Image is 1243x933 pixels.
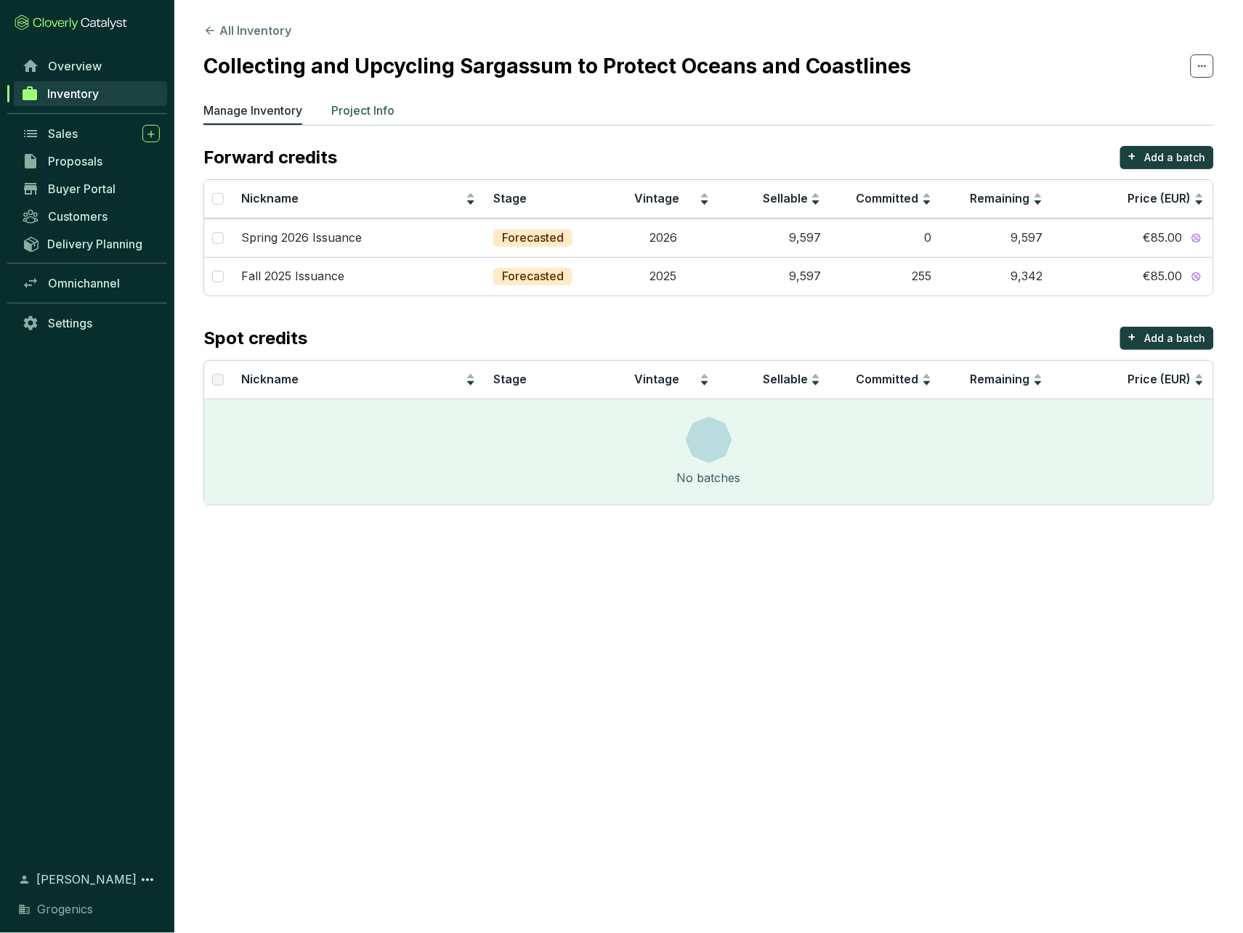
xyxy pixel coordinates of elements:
[971,191,1030,205] span: Remaining
[15,204,167,229] a: Customers
[203,22,291,39] button: All Inventory
[634,191,679,205] span: Vintage
[48,182,116,196] span: Buyer Portal
[857,191,919,205] span: Committed
[241,372,299,386] span: Nickname
[718,219,830,257] td: 9,597
[830,219,941,257] td: 0
[941,257,1052,296] td: 9,342
[36,871,137,889] span: [PERSON_NAME]
[1128,372,1191,386] span: Price (EUR)
[203,146,337,169] p: Forward credits
[15,271,167,296] a: Omnichannel
[15,176,167,201] a: Buyer Portal
[15,121,167,146] a: Sales
[48,316,92,330] span: Settings
[1128,327,1137,347] p: +
[634,372,679,386] span: Vintage
[608,257,719,296] td: 2025
[203,327,307,350] p: Spot credits
[857,372,919,386] span: Committed
[37,901,93,918] span: Grogenics
[15,311,167,335] a: Settings
[1128,191,1191,205] span: Price (EUR)
[48,209,108,224] span: Customers
[718,257,830,296] td: 9,597
[941,219,1052,257] td: 9,597
[203,51,912,81] h2: Collecting and Upcycling Sargassum to Protect Oceans and Coastlines
[15,54,167,78] a: Overview
[241,230,362,246] p: Spring 2026 Issuance
[15,149,167,174] a: Proposals
[14,81,167,106] a: Inventory
[493,191,527,205] span: Stage
[1143,230,1183,246] span: €85.00
[1145,331,1206,346] p: Add a batch
[48,276,120,290] span: Omnichannel
[763,372,808,386] span: Sellable
[1145,150,1206,165] p: Add a batch
[493,372,527,386] span: Stage
[47,86,99,101] span: Inventory
[15,232,167,256] a: Delivery Planning
[1143,269,1183,285] span: €85.00
[241,269,344,285] p: Fall 2025 Issuance
[502,230,564,246] p: Forecasted
[1128,146,1137,166] p: +
[971,372,1030,386] span: Remaining
[47,237,142,251] span: Delivery Planning
[48,59,102,73] span: Overview
[485,180,608,219] th: Stage
[331,102,394,119] p: Project Info
[502,269,564,285] p: Forecasted
[608,219,719,257] td: 2026
[48,126,78,141] span: Sales
[677,469,741,486] div: No batches
[1120,146,1214,169] button: +Add a batch
[830,257,941,296] td: 255
[1120,327,1214,350] button: +Add a batch
[203,102,302,119] p: Manage Inventory
[763,191,808,205] span: Sellable
[485,361,608,399] th: Stage
[48,154,102,168] span: Proposals
[241,191,299,205] span: Nickname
